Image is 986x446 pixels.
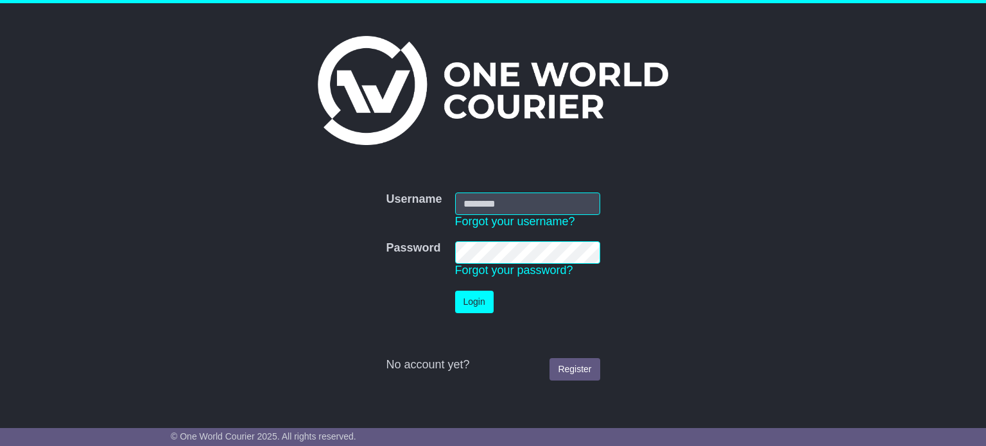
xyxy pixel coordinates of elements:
[386,241,440,255] label: Password
[455,264,573,277] a: Forgot your password?
[386,358,600,372] div: No account yet?
[171,431,356,442] span: © One World Courier 2025. All rights reserved.
[386,193,442,207] label: Username
[318,36,668,145] img: One World
[455,215,575,228] a: Forgot your username?
[549,358,600,381] a: Register
[455,291,494,313] button: Login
